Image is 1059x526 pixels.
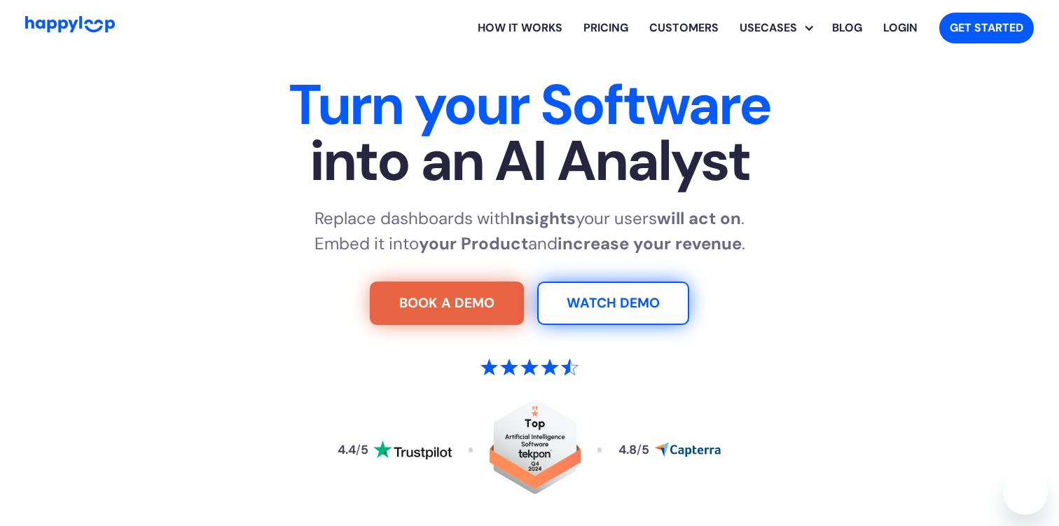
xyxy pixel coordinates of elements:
div: Usecases [740,6,822,50]
span: / [637,442,642,457]
a: Go to Home Page [25,16,115,39]
a: Read reviews about HappyLoop on Capterra [618,442,721,457]
div: 4.4 5 [338,444,368,457]
iframe: Botón para iniciar la ventana de mensajería [1003,470,1048,515]
a: Get started with HappyLoop [939,13,1034,43]
a: Try For Free [370,282,524,325]
strong: increase your revenue [558,233,742,254]
strong: will act on [657,207,741,229]
a: Learn how HappyLoop works [639,6,729,50]
strong: Insights [510,207,576,229]
div: Usecases [729,20,808,36]
a: Learn how HappyLoop works [467,6,573,50]
a: Watch Demo [537,282,689,325]
p: Replace dashboards with your users . Embed it into and . [314,206,745,256]
a: Read reviews about HappyLoop on Trustpilot [338,441,451,460]
strong: your Product [419,233,528,254]
a: View HappyLoop pricing plans [573,6,639,50]
div: Explore HappyLoop use cases [729,6,822,50]
span: into an AI Analyst [92,133,967,189]
a: Log in to your HappyLoop account [873,6,928,50]
h1: Turn your Software [92,77,967,189]
div: 4.8 5 [618,444,649,457]
img: HappyLoop Logo [25,16,115,32]
a: Read reviews about HappyLoop on Tekpon [490,399,581,501]
a: Visit the HappyLoop blog for insights [822,6,873,50]
span: / [356,442,361,457]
